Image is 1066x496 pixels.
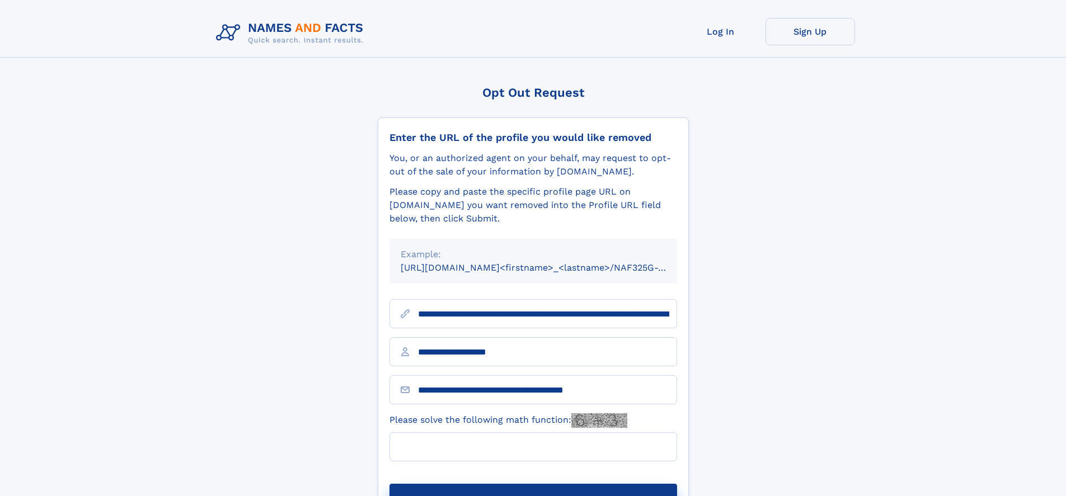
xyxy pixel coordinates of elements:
[378,86,689,100] div: Opt Out Request
[389,152,677,178] div: You, or an authorized agent on your behalf, may request to opt-out of the sale of your informatio...
[389,185,677,225] div: Please copy and paste the specific profile page URL on [DOMAIN_NAME] you want removed into the Pr...
[389,131,677,144] div: Enter the URL of the profile you would like removed
[212,18,373,48] img: Logo Names and Facts
[389,413,627,428] label: Please solve the following math function:
[766,18,855,45] a: Sign Up
[676,18,766,45] a: Log In
[401,262,698,273] small: [URL][DOMAIN_NAME]<firstname>_<lastname>/NAF325G-xxxxxxxx
[401,248,666,261] div: Example:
